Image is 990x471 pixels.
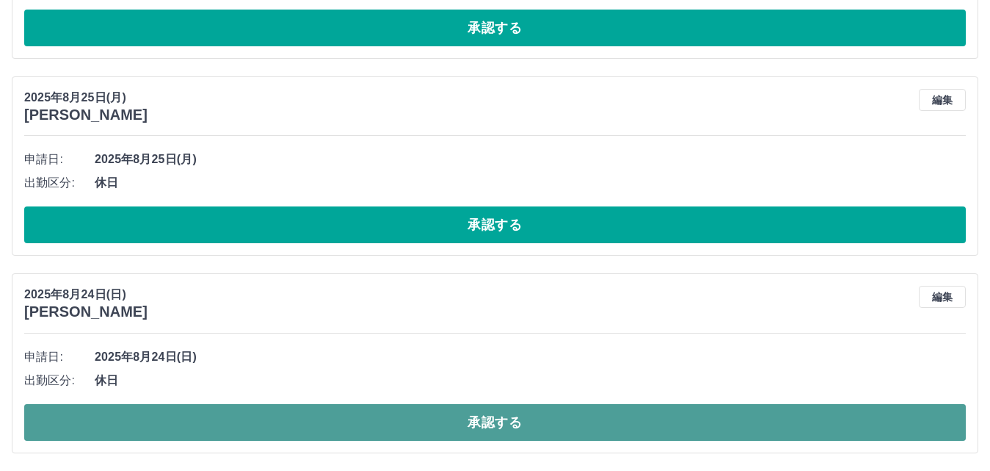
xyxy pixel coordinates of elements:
[95,151,966,168] span: 2025年8月25日(月)
[919,286,966,308] button: 編集
[24,372,95,389] span: 出勤区分:
[919,89,966,111] button: 編集
[24,404,966,441] button: 承認する
[95,174,966,192] span: 休日
[24,206,966,243] button: 承認する
[24,303,148,320] h3: [PERSON_NAME]
[24,286,148,303] p: 2025年8月24日(日)
[95,372,966,389] span: 休日
[24,348,95,366] span: 申請日:
[24,151,95,168] span: 申請日:
[24,10,966,46] button: 承認する
[95,348,966,366] span: 2025年8月24日(日)
[24,89,148,107] p: 2025年8月25日(月)
[24,174,95,192] span: 出勤区分:
[24,107,148,123] h3: [PERSON_NAME]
